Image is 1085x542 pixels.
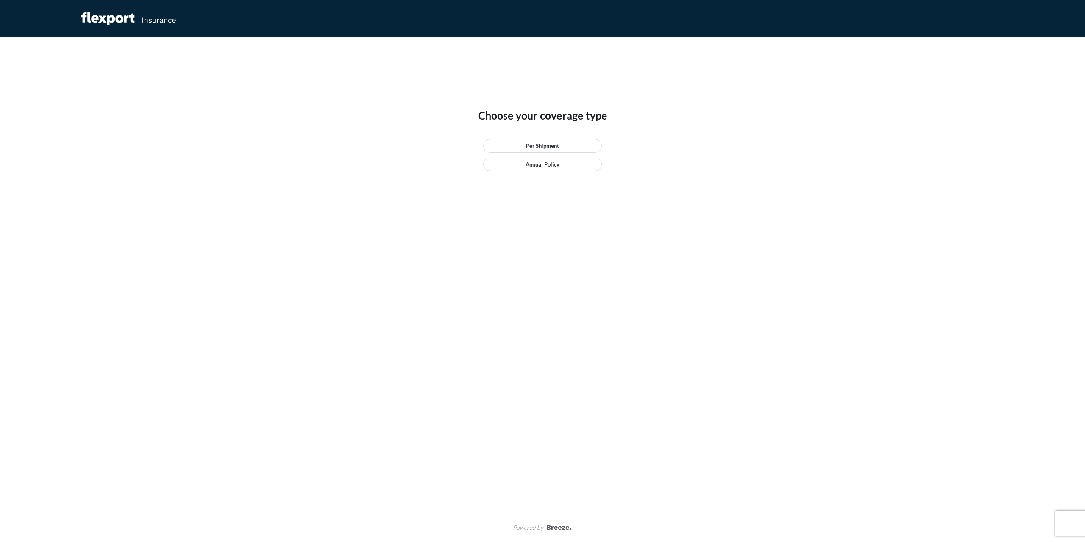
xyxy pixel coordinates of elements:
a: Per Shipment [483,139,602,153]
a: Annual Policy [483,158,602,171]
span: Choose your coverage type [478,108,607,122]
span: Powered by [513,523,543,532]
p: Per Shipment [526,142,559,150]
p: Annual Policy [526,160,559,169]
